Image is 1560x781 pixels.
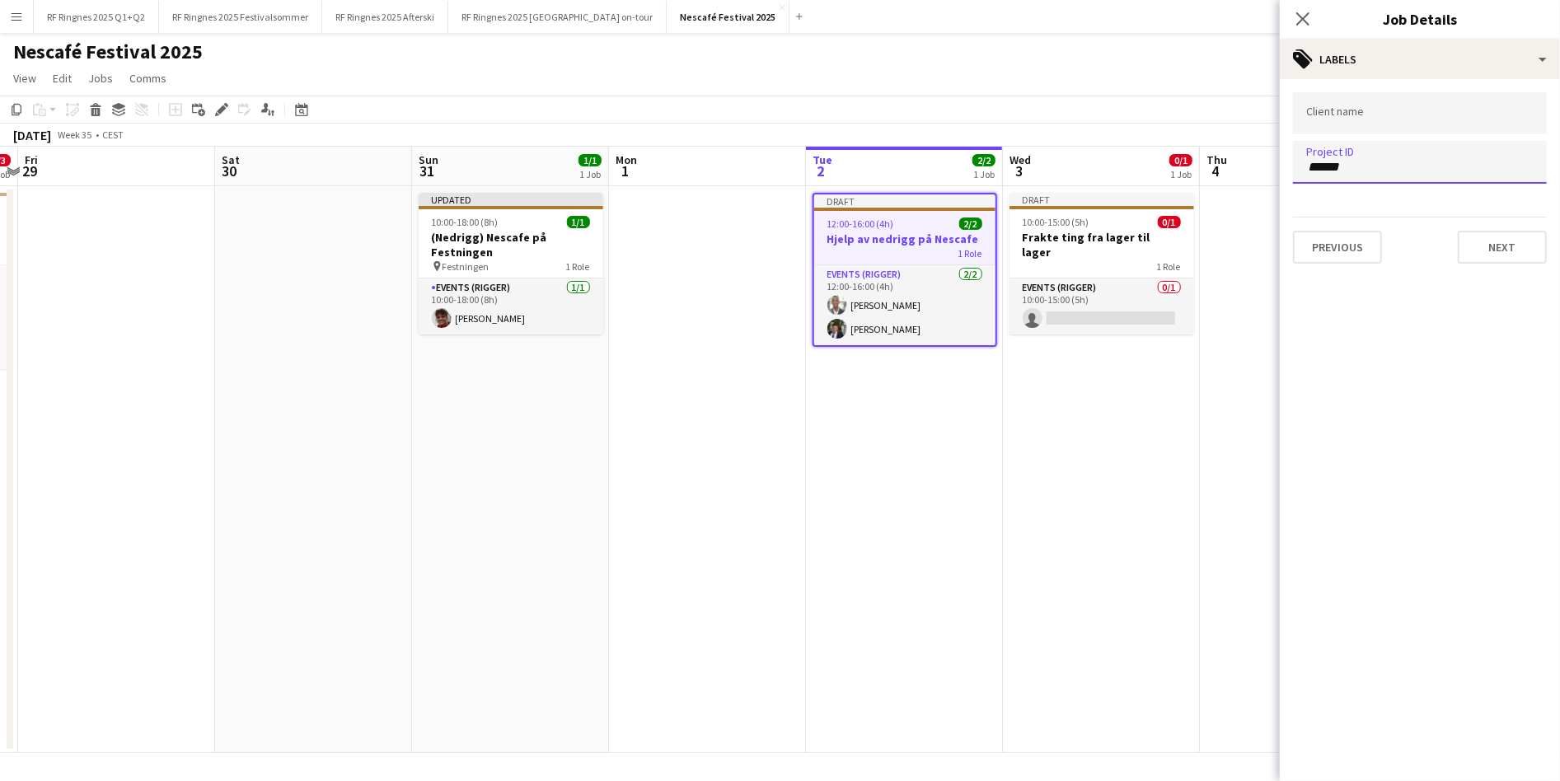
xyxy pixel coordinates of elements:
span: 3 [1007,161,1031,180]
app-job-card: Draft10:00-15:00 (5h)0/1Frakte ting fra lager til lager1 RoleEvents (Rigger)0/110:00-15:00 (5h) [1010,193,1194,334]
a: Edit [46,68,78,89]
a: View [7,68,43,89]
span: Mon [616,152,637,167]
button: Previous [1293,231,1382,264]
span: 4 [1204,161,1227,180]
span: Edit [53,71,72,86]
h3: Hjelp av nedrigg på Nescafe [814,231,995,246]
span: 10:00-18:00 (8h) [432,216,499,228]
span: 30 [219,161,240,180]
button: RF Ringnes 2025 Q1+Q2 [34,1,159,33]
app-job-card: Draft12:00-16:00 (4h)2/2Hjelp av nedrigg på Nescafe1 RoleEvents (Rigger)2/212:00-16:00 (4h)[PERSO... [813,193,997,347]
h3: (Nedrigg) Nescafe på Festningen [419,230,603,260]
a: Jobs [82,68,119,89]
span: Festningen [443,260,490,273]
app-card-role: Events (Rigger)0/110:00-15:00 (5h) [1010,278,1194,334]
span: 2/2 [959,217,982,230]
span: Week 35 [54,129,96,141]
span: 10:00-15:00 (5h) [1023,216,1089,228]
div: Labels [1280,40,1560,79]
span: Thu [1206,152,1227,167]
span: 1 [613,161,637,180]
button: RF Ringnes 2025 Afterski [322,1,448,33]
span: Jobs [88,71,113,86]
span: 29 [22,161,38,180]
app-card-role: Events (Rigger)1/110:00-18:00 (8h)[PERSON_NAME] [419,278,603,334]
div: 1 Job [579,168,601,180]
app-card-role: Events (Rigger)2/212:00-16:00 (4h)[PERSON_NAME][PERSON_NAME] [814,265,995,345]
span: 2/2 [972,154,995,166]
span: Sat [222,152,240,167]
div: [DATE] [13,127,51,143]
span: Fri [25,152,38,167]
span: 1 Role [958,247,982,260]
div: 1 Job [1170,168,1192,180]
span: View [13,71,36,86]
span: 12:00-16:00 (4h) [827,217,894,230]
span: Sun [419,152,438,167]
button: RF Ringnes 2025 [GEOGRAPHIC_DATA] on-tour [448,1,667,33]
span: Wed [1010,152,1031,167]
span: Comms [129,71,166,86]
button: Nescafé Festival 2025 [667,1,789,33]
span: Tue [813,152,832,167]
span: 0/1 [1158,216,1181,228]
span: 1/1 [579,154,602,166]
span: 1 Role [566,260,590,273]
h3: Frakte ting fra lager til lager [1010,230,1194,260]
h3: Job Details [1280,8,1560,30]
app-job-card: Updated10:00-18:00 (8h)1/1(Nedrigg) Nescafe på Festningen Festningen1 RoleEvents (Rigger)1/110:00... [419,193,603,334]
button: Next [1458,231,1547,264]
div: Updated [419,193,603,206]
span: 31 [416,161,438,180]
span: 1/1 [567,216,590,228]
div: Draft [814,194,995,208]
input: Type to search client labels... [1306,106,1534,121]
input: Type to search project ID labels... [1306,160,1534,175]
div: 1 Job [973,168,995,180]
a: Comms [123,68,173,89]
span: 2 [810,161,832,180]
h1: Nescafé Festival 2025 [13,40,203,64]
div: CEST [102,129,124,141]
div: Draft [1010,193,1194,206]
span: 0/1 [1169,154,1192,166]
button: RF Ringnes 2025 Festivalsommer [159,1,322,33]
span: 1 Role [1157,260,1181,273]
